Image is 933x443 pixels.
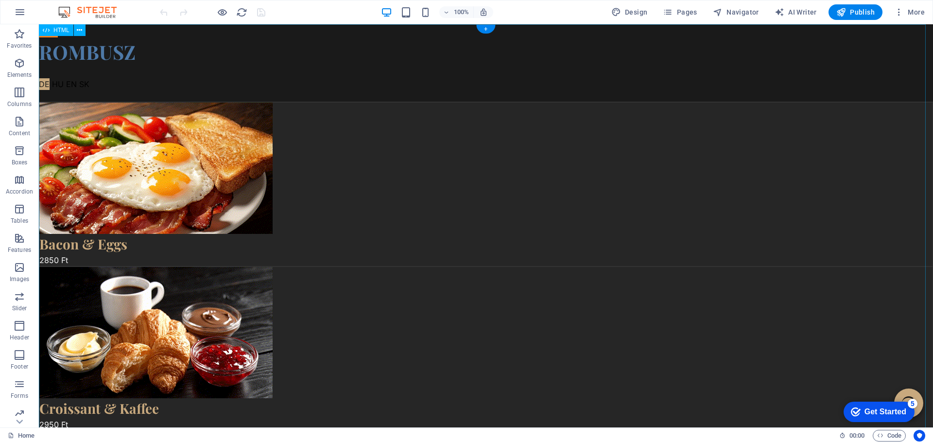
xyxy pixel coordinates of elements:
[236,7,247,18] i: Reload page
[72,2,82,12] div: 5
[877,430,901,442] span: Code
[6,188,33,195] p: Accordion
[7,71,32,79] p: Elements
[10,275,30,283] p: Images
[663,7,697,17] span: Pages
[9,129,30,137] p: Content
[775,7,817,17] span: AI Writer
[914,430,925,442] button: Usercentrics
[53,27,69,33] span: HTML
[709,4,763,20] button: Navigator
[11,392,28,400] p: Forms
[8,430,35,442] a: Click to cancel selection. Double-click to open Pages
[216,6,228,18] button: Click here to leave preview mode and continue editing
[849,430,864,442] span: 00 00
[8,5,79,25] div: Get Started 5 items remaining, 0% complete
[8,246,31,254] p: Features
[890,4,929,20] button: More
[12,304,27,312] p: Slider
[659,4,701,20] button: Pages
[439,6,474,18] button: 100%
[476,25,495,34] div: +
[7,100,32,108] p: Columns
[829,4,882,20] button: Publish
[607,4,652,20] button: Design
[7,42,32,50] p: Favorites
[839,430,865,442] h6: Session time
[479,8,488,17] i: On resize automatically adjust zoom level to fit chosen device.
[11,217,28,225] p: Tables
[713,7,759,17] span: Navigator
[607,4,652,20] div: Design (Ctrl+Alt+Y)
[454,6,469,18] h6: 100%
[10,334,29,341] p: Header
[856,432,858,439] span: :
[12,159,28,166] p: Boxes
[873,430,906,442] button: Code
[56,6,129,18] img: Editor Logo
[894,7,925,17] span: More
[29,11,70,19] div: Get Started
[11,363,28,371] p: Footer
[611,7,648,17] span: Design
[236,6,247,18] button: reload
[836,7,875,17] span: Publish
[771,4,821,20] button: AI Writer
